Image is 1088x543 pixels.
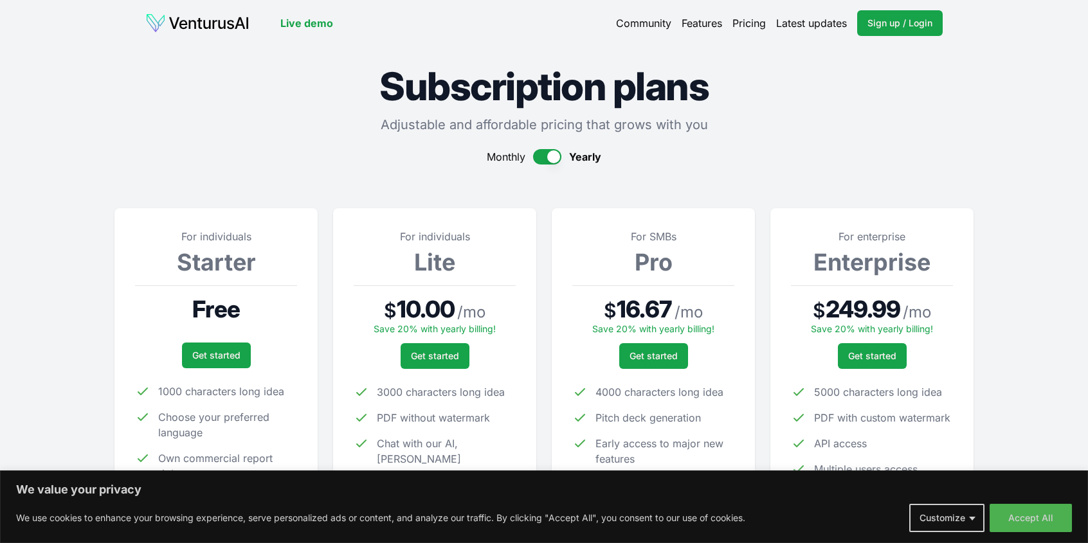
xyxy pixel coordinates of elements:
[990,504,1072,532] button: Accept All
[377,410,490,425] span: PDF without watermark
[813,299,826,322] span: $
[616,15,671,31] a: Community
[814,461,918,477] span: Multiple users access
[675,302,703,323] span: / mo
[158,409,297,440] span: Choose your preferred language
[814,436,867,451] span: API access
[776,15,847,31] a: Latest updates
[617,296,672,322] span: 16.67
[909,504,984,532] button: Customize
[354,249,516,275] h3: Lite
[619,343,688,369] a: Get started
[595,436,734,467] span: Early access to major new features
[814,410,950,425] span: PDF with custom watermark
[732,15,766,31] a: Pricing
[158,384,284,399] span: 1000 characters long idea
[16,482,1072,497] p: We value your privacy
[826,296,901,322] span: 249.99
[791,249,953,275] h3: Enterprise
[114,67,974,105] h1: Subscription plans
[595,384,723,400] span: 4000 characters long idea
[903,302,931,323] span: / mo
[811,323,933,334] span: Save 20% with yearly billing!
[280,15,333,31] a: Live demo
[135,249,297,275] h3: Starter
[838,343,907,369] a: Get started
[401,343,469,369] a: Get started
[182,343,251,368] a: Get started
[192,296,239,322] span: Free
[572,229,734,244] p: For SMBs
[374,323,496,334] span: Save 20% with yearly billing!
[595,410,701,425] span: Pitch deck generation
[114,116,974,134] p: Adjustable and affordable pricing that grows with you
[377,384,505,400] span: 3000 characters long idea
[572,249,734,275] h3: Pro
[16,510,745,526] p: We use cookies to enhance your browsing experience, serve personalized ads or content, and analyz...
[158,450,297,481] span: Own commercial report rights
[867,17,932,30] span: Sign up / Login
[682,15,722,31] a: Features
[814,384,942,400] span: 5000 characters long idea
[145,13,249,33] img: logo
[457,302,485,323] span: / mo
[857,10,943,36] a: Sign up / Login
[569,149,601,165] span: Yearly
[487,149,525,165] span: Monthly
[384,299,397,322] span: $
[397,296,455,322] span: 10.00
[592,323,714,334] span: Save 20% with yearly billing!
[354,229,516,244] p: For individuals
[377,436,516,467] span: Chat with our AI, [PERSON_NAME]
[604,299,617,322] span: $
[135,229,297,244] p: For individuals
[791,229,953,244] p: For enterprise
